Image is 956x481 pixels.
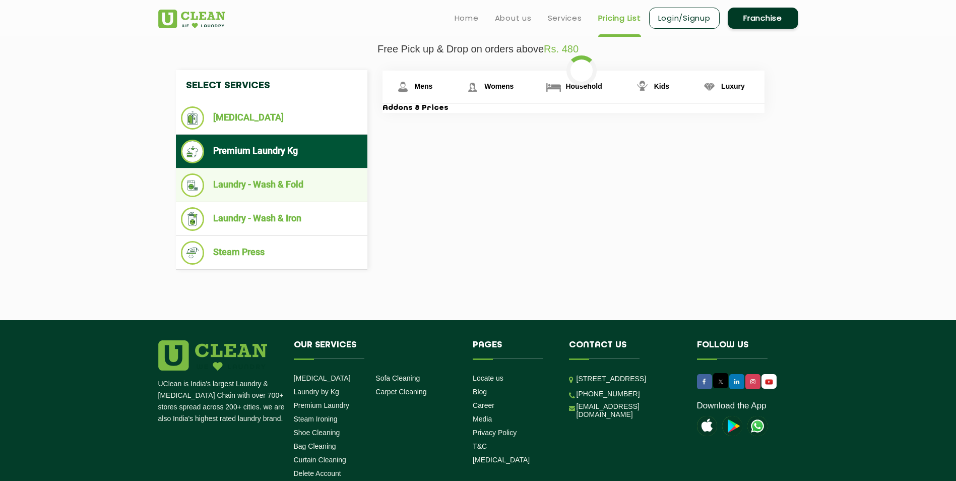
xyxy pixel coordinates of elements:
a: Delete Account [294,469,341,477]
span: Mens [415,82,433,90]
a: Pricing List [598,12,641,24]
p: [STREET_ADDRESS] [577,373,682,385]
a: Curtain Cleaning [294,456,346,464]
h4: Select Services [176,70,367,101]
img: UClean Laundry and Dry Cleaning [762,377,776,387]
a: Services [548,12,582,24]
span: Womens [484,82,514,90]
span: Rs. 480 [544,43,579,54]
a: Franchise [728,8,798,29]
a: Bag Cleaning [294,442,336,450]
img: UClean Laundry and Dry Cleaning [158,10,225,28]
a: T&C [473,442,487,450]
h4: Follow us [697,340,786,359]
img: logo.png [158,340,267,371]
a: [PHONE_NUMBER] [577,390,640,398]
img: Laundry - Wash & Fold [181,173,205,197]
a: Login/Signup [649,8,720,29]
img: Womens [464,78,481,96]
a: Blog [473,388,487,396]
a: Media [473,415,492,423]
h3: Addons & Prices [383,104,764,113]
img: Laundry - Wash & Iron [181,207,205,231]
h4: Our Services [294,340,458,359]
h4: Contact us [569,340,682,359]
img: apple-icon.png [697,416,717,436]
a: [MEDICAL_DATA] [473,456,530,464]
a: Home [455,12,479,24]
h4: Pages [473,340,554,359]
img: Mens [394,78,412,96]
img: Dry Cleaning [181,106,205,130]
a: Download the App [697,401,767,411]
li: Steam Press [181,241,362,265]
a: Premium Laundry [294,401,350,409]
img: playstoreicon.png [722,416,742,436]
span: Household [565,82,602,90]
img: Kids [633,78,651,96]
a: [EMAIL_ADDRESS][DOMAIN_NAME] [577,402,682,418]
img: Luxury [700,78,718,96]
img: Premium Laundry Kg [181,140,205,163]
a: Carpet Cleaning [375,388,426,396]
li: Laundry - Wash & Fold [181,173,362,197]
a: Privacy Policy [473,429,517,437]
a: Steam Ironing [294,415,338,423]
a: Career [473,401,494,409]
li: Laundry - Wash & Iron [181,207,362,231]
a: Locate us [473,374,503,382]
span: Kids [654,82,669,90]
p: Free Pick up & Drop on orders above [158,43,798,55]
img: Household [545,78,562,96]
a: About us [495,12,532,24]
a: [MEDICAL_DATA] [294,374,351,382]
span: Luxury [721,82,745,90]
p: UClean is India's largest Laundry & [MEDICAL_DATA] Chain with over 700+ stores spread across 200+... [158,378,286,425]
img: Steam Press [181,241,205,265]
a: Shoe Cleaning [294,429,340,437]
img: UClean Laundry and Dry Cleaning [747,416,768,436]
li: [MEDICAL_DATA] [181,106,362,130]
a: Laundry by Kg [294,388,339,396]
a: Sofa Cleaning [375,374,420,382]
li: Premium Laundry Kg [181,140,362,163]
